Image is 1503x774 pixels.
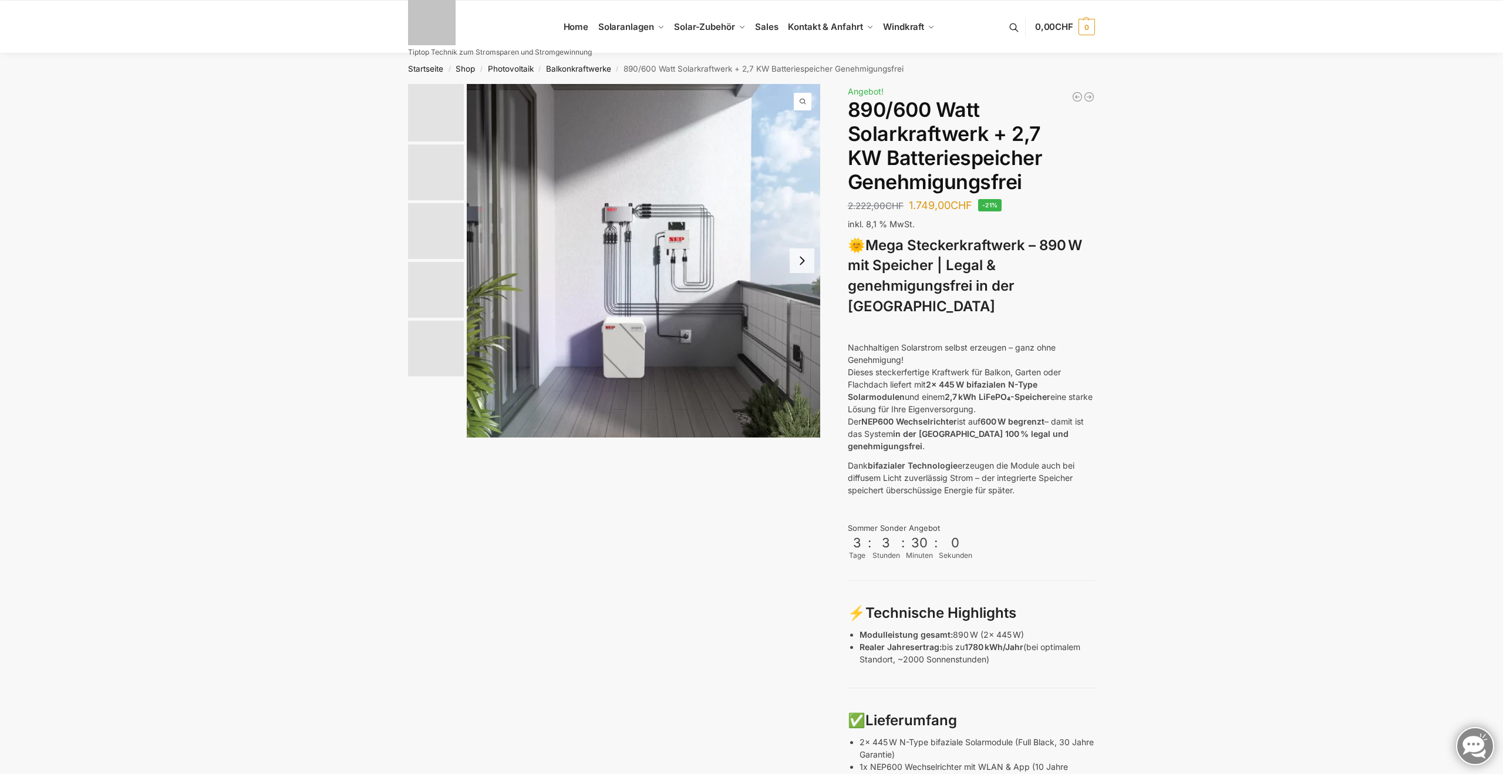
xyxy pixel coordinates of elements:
span: Windkraft [883,21,924,32]
span: / [475,65,487,74]
span: 0 [1079,19,1095,35]
div: 3 [874,535,899,550]
strong: Realer Jahresertrag: [860,642,942,652]
h3: 🌞 [848,235,1095,317]
h3: ⚡ [848,603,1095,624]
h1: 890/600 Watt Solarkraftwerk + 2,7 KW Batteriespeicher Genehmigungsfrei [848,98,1095,194]
p: 890 W (2x 445 W) [860,628,1095,641]
a: Sales [750,1,783,53]
img: BDS1000 [408,262,464,318]
img: Bificial 30 % mehr Leistung [408,321,464,376]
img: Balkonkraftwerk mit 2,7kw Speicher [408,84,464,142]
strong: Technische Highlights [865,604,1016,621]
div: 0 [940,535,971,550]
p: Dank erzeugen die Module auch bei diffusem Licht zuverlässig Strom – der integrierte Speicher spe... [848,459,1095,496]
strong: 2x 445 W bifazialen N-Type Solarmodulen [848,379,1037,402]
nav: Breadcrumb [387,53,1116,84]
strong: in der [GEOGRAPHIC_DATA] 100 % legal und genehmigungsfrei [848,429,1069,451]
div: 3 [849,535,865,550]
div: : [901,535,905,558]
span: 0,00 [1035,21,1073,32]
span: Solaranlagen [598,21,654,32]
a: Steckerkraftwerk mit 2,7kwh-SpeicherBalkonkraftwerk mit 27kw Speicher [467,84,820,438]
div: 30 [907,535,932,550]
span: CHF [1055,21,1073,32]
strong: bifazialer Technologie [868,460,958,470]
a: Photovoltaik [488,64,534,73]
span: Kontakt & Anfahrt [788,21,862,32]
span: / [443,65,456,74]
bdi: 2.222,00 [848,200,904,211]
a: Shop [456,64,475,73]
span: CHF [885,200,904,211]
span: Solar-Zubehör [674,21,735,32]
span: / [534,65,546,74]
a: Startseite [408,64,443,73]
bdi: 1.749,00 [909,199,972,211]
img: Bificial im Vergleich zu billig Modulen [408,203,464,259]
div: : [868,535,871,558]
a: Solaranlagen [593,1,669,53]
strong: Modulleistung gesamt: [860,630,953,640]
div: Tage [848,550,867,561]
div: : [934,535,938,558]
p: 2x 445 W N-Type bifaziale Solarmodule (Full Black, 30 Jahre Garantie) [860,736,1095,760]
img: Balkonkraftwerk mit 2,7kw Speicher [467,84,820,438]
a: Windkraft [878,1,940,53]
strong: Lieferumfang [865,712,957,729]
div: Minuten [906,550,933,561]
a: Mega Balkonkraftwerk 1780 Watt mit 2,7 kWh Speicher [1071,91,1083,103]
span: Angebot! [848,86,884,96]
strong: Mega Steckerkraftwerk – 890 W mit Speicher | Legal & genehmigungsfrei in der [GEOGRAPHIC_DATA] [848,237,1082,315]
strong: 1780 kWh/Jahr [965,642,1023,652]
button: Next slide [790,248,814,273]
strong: 2,7 kWh LiFePO₄-Speicher [945,392,1050,402]
span: Sales [755,21,779,32]
h3: ✅ [848,711,1095,731]
strong: NEP600 Wechselrichter [861,416,957,426]
div: Stunden [872,550,900,561]
a: Solar-Zubehör [669,1,750,53]
span: CHF [951,199,972,211]
p: Nachhaltigen Solarstrom selbst erzeugen – ganz ohne Genehmigung! Dieses steckerfertige Kraftwerk ... [848,341,1095,452]
a: 0,00CHF 0 [1035,9,1095,45]
div: Sommer Sonder Angebot [848,523,1095,534]
a: Balkonkraftwerke [546,64,611,73]
div: Sekunden [939,550,972,561]
span: inkl. 8,1 % MwSt. [848,219,915,229]
span: / [611,65,624,74]
a: Balkonkraftwerk mit Speicher 2670 Watt Solarmodulleistung mit 2kW/h Speicher [1083,91,1095,103]
img: Balkonkraftwerk mit 2,7kw Speicher [408,144,464,200]
strong: 600 W begrenzt [980,416,1044,426]
span: -21% [978,199,1002,211]
a: Kontakt & Anfahrt [783,1,878,53]
p: bis zu (bei optimalem Standort, ~2000 Sonnenstunden) [860,641,1095,665]
p: Tiptop Technik zum Stromsparen und Stromgewinnung [408,49,592,56]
